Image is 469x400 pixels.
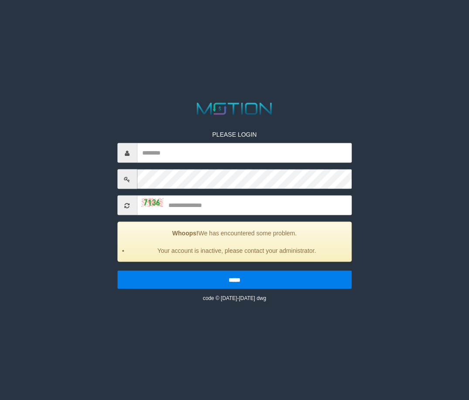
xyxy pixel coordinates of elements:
small: code © [DATE]-[DATE] dwg [203,295,266,301]
li: Your account is inactive, please contact your administrator. [129,246,345,255]
strong: Whoops! [172,230,199,237]
img: MOTION_logo.png [193,101,275,117]
img: captcha [141,198,163,207]
p: PLEASE LOGIN [117,130,352,139]
div: We has encountered some problem. [117,222,352,262]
